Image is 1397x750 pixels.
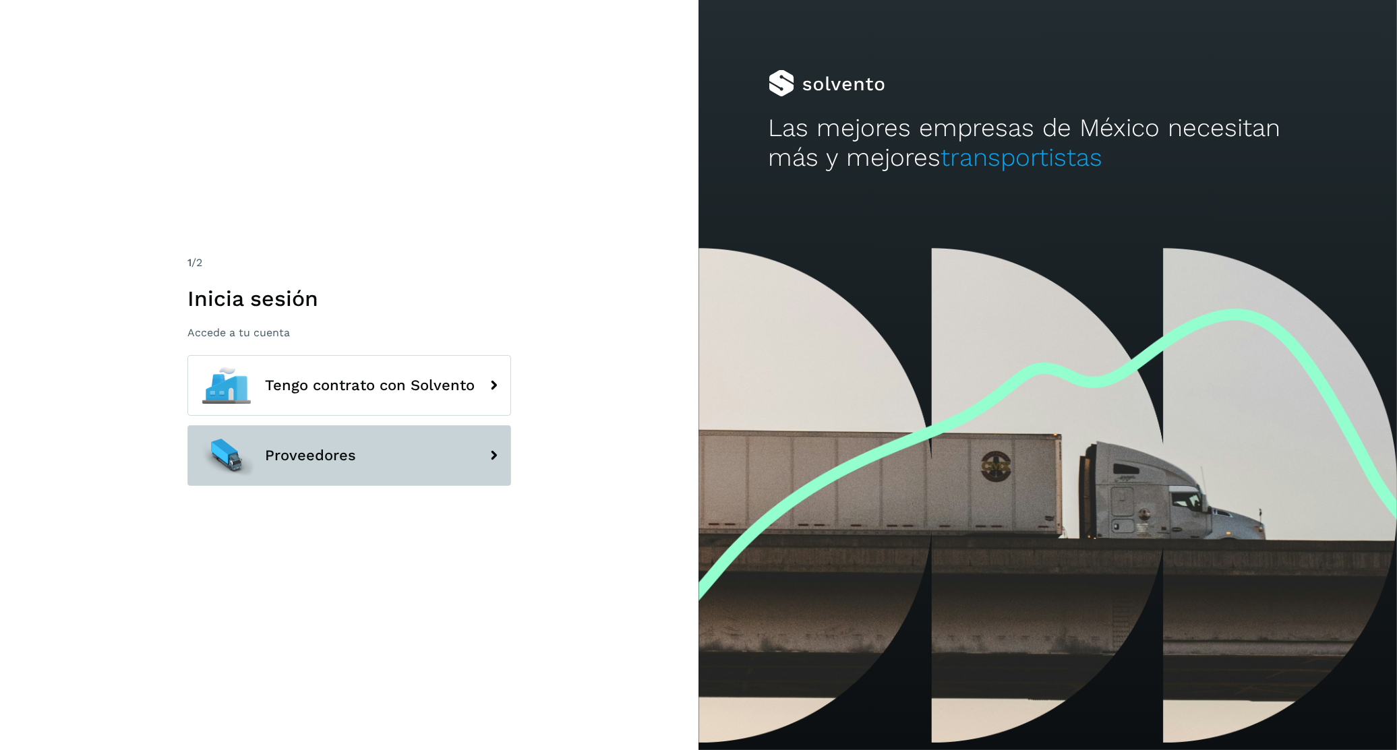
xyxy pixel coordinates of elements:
span: Tengo contrato con Solvento [265,377,475,394]
span: transportistas [941,143,1103,172]
h1: Inicia sesión [187,286,511,311]
span: 1 [187,256,191,269]
span: Proveedores [265,447,356,464]
div: /2 [187,255,511,271]
button: Proveedores [187,425,511,486]
h2: Las mejores empresas de México necesitan más y mejores [769,113,1328,173]
button: Tengo contrato con Solvento [187,355,511,416]
p: Accede a tu cuenta [187,326,511,339]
